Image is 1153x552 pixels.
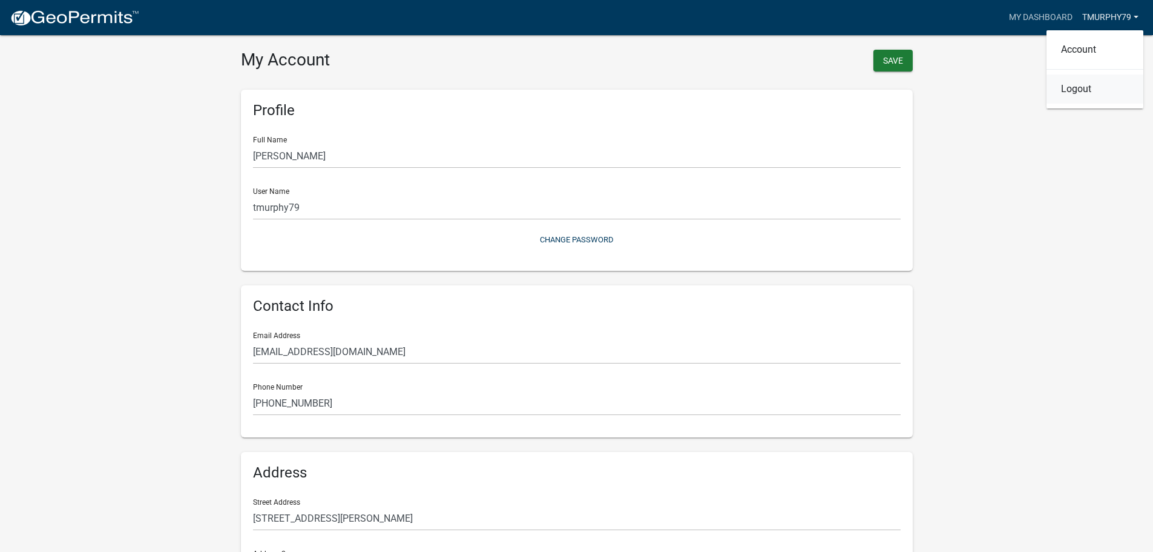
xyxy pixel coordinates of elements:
h6: Profile [253,102,901,119]
h6: Contact Info [253,298,901,315]
button: Save [873,50,913,71]
a: Account [1046,35,1143,64]
a: Logout [1046,75,1143,104]
h6: Address [253,464,901,482]
div: tmurphy79 [1046,30,1143,108]
h3: My Account [241,50,568,70]
a: tmurphy79 [1077,6,1143,29]
button: Change Password [253,230,901,250]
a: My Dashboard [1004,6,1077,29]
